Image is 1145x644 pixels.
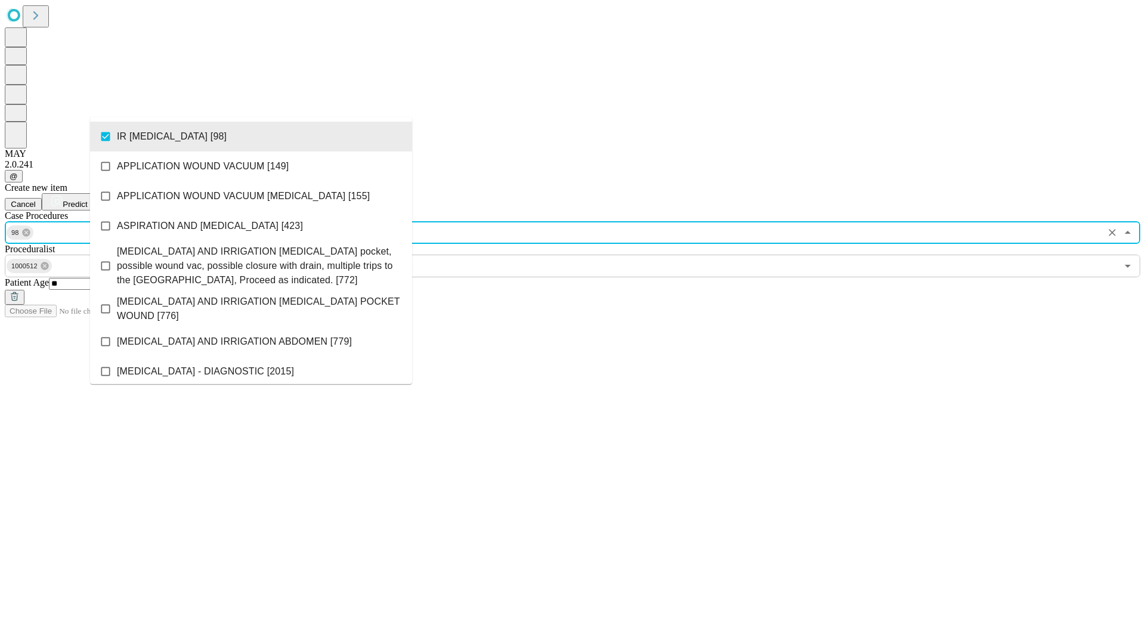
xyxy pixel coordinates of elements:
[5,210,68,221] span: Scheduled Procedure
[7,226,24,240] span: 98
[63,200,87,209] span: Predict
[5,244,55,254] span: Proceduralist
[10,172,18,181] span: @
[5,170,23,182] button: @
[42,193,97,210] button: Predict
[117,295,403,323] span: [MEDICAL_DATA] AND IRRIGATION [MEDICAL_DATA] POCKET WOUND [776]
[117,219,303,233] span: ASPIRATION AND [MEDICAL_DATA] [423]
[7,225,33,240] div: 98
[5,198,42,210] button: Cancel
[117,244,403,287] span: [MEDICAL_DATA] AND IRRIGATION [MEDICAL_DATA] pocket, possible wound vac, possible closure with dr...
[117,335,352,349] span: [MEDICAL_DATA] AND IRRIGATION ABDOMEN [779]
[5,159,1140,170] div: 2.0.241
[117,129,227,144] span: IR [MEDICAL_DATA] [98]
[7,259,52,273] div: 1000512
[5,277,49,287] span: Patient Age
[1104,224,1121,241] button: Clear
[117,189,370,203] span: APPLICATION WOUND VACUUM [MEDICAL_DATA] [155]
[1119,224,1136,241] button: Close
[117,364,294,379] span: [MEDICAL_DATA] - DIAGNOSTIC [2015]
[5,148,1140,159] div: MAY
[117,159,289,174] span: APPLICATION WOUND VACUUM [149]
[7,259,42,273] span: 1000512
[1119,258,1136,274] button: Open
[11,200,36,209] span: Cancel
[5,182,67,193] span: Create new item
